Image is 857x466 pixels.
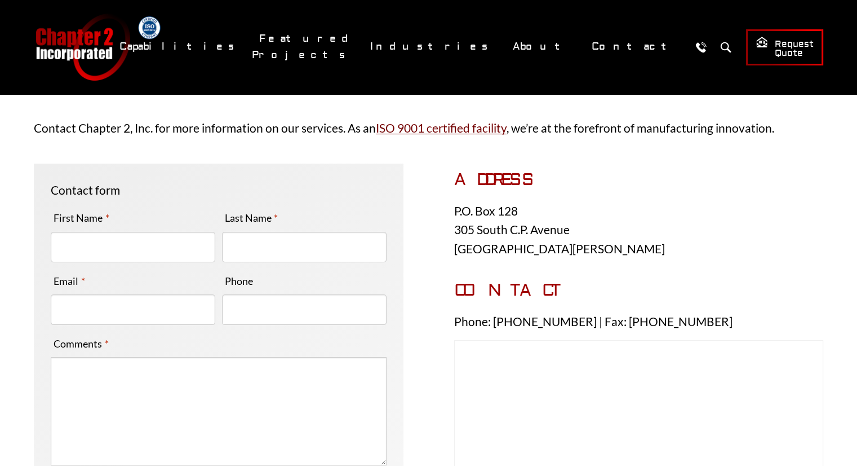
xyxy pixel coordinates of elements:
[51,335,112,353] label: Comments
[252,27,357,67] a: Featured Projects
[454,201,824,258] p: P.O. Box 128 305 South C.P. Avenue [GEOGRAPHIC_DATA][PERSON_NAME]
[584,34,685,59] a: Contact
[51,181,387,200] p: Contact form
[222,272,256,290] label: Phone
[746,29,823,65] a: Request Quote
[34,14,130,81] a: Chapter 2 Incorporated
[34,118,823,138] p: Contact Chapter 2, Inc. for more information on our services. As an , we’re at the forefront of m...
[51,272,88,290] label: Email
[51,209,112,227] label: First Name
[716,37,736,58] button: Search
[222,209,281,227] label: Last Name
[454,312,824,331] p: Phone: [PHONE_NUMBER] | Fax: [PHONE_NUMBER]
[363,34,500,59] a: Industries
[691,37,712,58] a: Call Us
[756,36,814,59] span: Request Quote
[454,170,824,190] h3: ADDRESS
[376,121,507,135] a: ISO 9001 certified facility
[112,34,246,59] a: Capabilities
[454,280,824,301] h3: CONTACT
[505,34,579,59] a: About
